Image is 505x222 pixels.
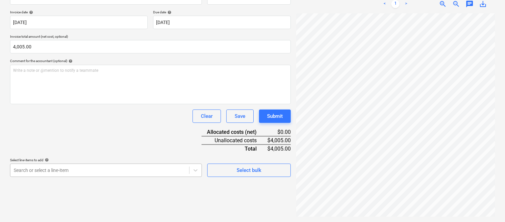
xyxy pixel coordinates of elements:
div: Comment for the accountant (optional) [10,59,291,63]
span: help [28,10,33,14]
input: Due date not specified [153,16,291,29]
div: $4,005.00 [267,145,291,153]
div: $4,005.00 [267,136,291,145]
div: Select line-items to add [10,158,202,162]
button: Save [226,109,254,123]
button: Submit [259,109,291,123]
div: $0.00 [267,128,291,136]
div: Invoice date [10,10,148,14]
span: help [67,59,73,63]
div: Submit [267,112,283,121]
button: Select bulk [207,164,291,177]
button: Clear [193,109,221,123]
span: help [43,158,49,162]
div: Unallocated costs [202,136,267,145]
div: Select bulk [237,166,261,175]
iframe: Chat Widget [472,190,505,222]
div: Save [235,112,245,121]
p: Invoice total amount (net cost, optional) [10,34,291,40]
input: Invoice date not specified [10,16,148,29]
span: help [166,10,171,14]
div: Total [202,145,267,153]
input: Invoice total amount (net cost, optional) [10,40,291,53]
div: Clear [201,112,213,121]
div: Due date [153,10,291,14]
div: Allocated costs (net) [202,128,267,136]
